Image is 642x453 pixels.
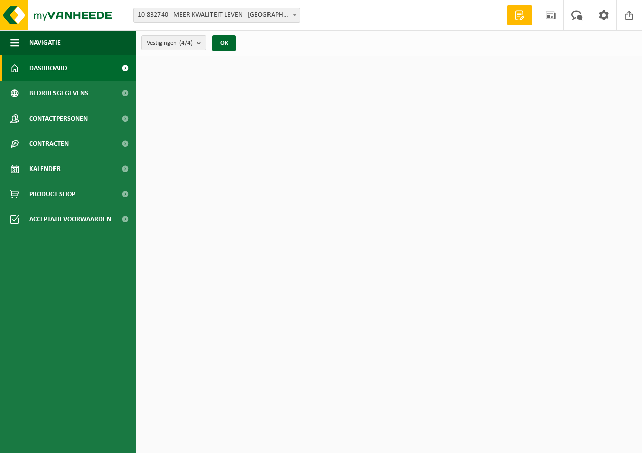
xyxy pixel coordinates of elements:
h2: Uw afvalstoffen [475,62,549,81]
span: Ophaling aanvragen [564,69,618,75]
h2: Ingeplande taken [308,62,389,81]
a: Bekijk uw kalender [391,62,469,82]
button: OK [212,35,236,51]
h2: Download nu de Vanheede+ app! [141,62,276,81]
span: Contracten [29,131,69,156]
button: Volgende [330,290,345,310]
span: Vestigingen [147,36,193,51]
span: Product Shop [29,182,75,207]
a: Alle artikelen [406,117,469,137]
span: Contactpersonen [29,106,88,131]
span: Wat betekent de nieuwe RED-richtlijn voor u als klant? [317,238,430,255]
a: Wat betekent de nieuwe RED-richtlijn voor u als klant? [310,139,468,265]
button: Vestigingen(4/4) [141,35,206,50]
span: Dashboard [29,55,67,81]
span: Bedrijfsgegevens [29,81,88,106]
span: 10-832740 - MEER KWALITEIT LEVEN - ANTWERPEN [133,8,300,23]
button: Vorige [313,290,330,310]
p: 1 van 10 resultaten [318,274,465,281]
span: Kalender [29,156,61,182]
span: 10-832740 - MEER KWALITEIT LEVEN - ANTWERPEN [134,8,300,22]
h2: Nieuws [308,117,354,137]
span: Acceptatievoorwaarden [29,207,111,232]
count: (4/4) [179,40,193,46]
a: Ophaling aanvragen [556,62,636,82]
span: Navigatie [29,30,61,55]
span: Bekijk uw kalender [399,69,451,75]
h2: Aangevraagde taken [475,97,566,117]
img: Download de VHEPlus App [141,82,303,203]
